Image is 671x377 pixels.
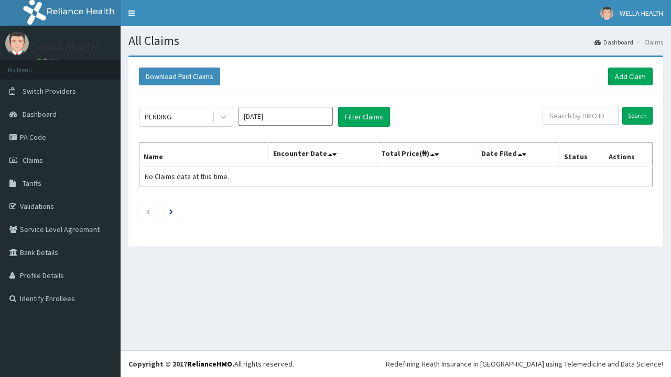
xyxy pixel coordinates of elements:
[620,8,663,18] span: WELLA HEALTH
[146,206,150,216] a: Previous page
[239,107,333,126] input: Select Month and Year
[145,172,229,181] span: No Claims data at this time.
[543,107,619,125] input: Search by HMO ID
[376,143,477,167] th: Total Price(₦)
[139,68,220,85] button: Download Paid Claims
[386,359,663,369] div: Redefining Heath Insurance in [GEOGRAPHIC_DATA] using Telemedicine and Data Science!
[169,206,173,216] a: Next page
[23,156,43,165] span: Claims
[594,38,633,47] a: Dashboard
[23,86,76,96] span: Switch Providers
[128,34,663,48] h1: All Claims
[634,38,663,47] li: Claims
[600,7,613,20] img: User Image
[268,143,376,167] th: Encounter Date
[23,179,41,188] span: Tariffs
[128,359,234,369] strong: Copyright © 2017 .
[559,143,604,167] th: Status
[604,143,652,167] th: Actions
[145,112,171,122] div: PENDING
[622,107,653,125] input: Search
[338,107,390,127] button: Filter Claims
[5,31,29,55] img: User Image
[37,57,62,64] a: Online
[139,143,269,167] th: Name
[23,109,57,119] span: Dashboard
[187,359,232,369] a: RelianceHMO
[121,350,671,377] footer: All rights reserved.
[608,68,653,85] a: Add Claim
[37,42,98,52] p: WELLA HEALTH
[477,143,559,167] th: Date Filed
